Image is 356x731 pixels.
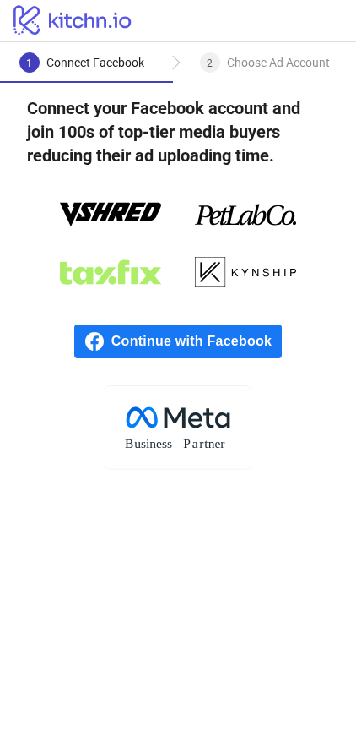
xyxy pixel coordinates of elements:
a: Continue with Facebook [74,325,282,358]
tspan: P [183,436,191,450]
span: Continue with Facebook [111,325,282,358]
tspan: tner [204,436,225,450]
div: Choose Ad Account [227,52,330,73]
div: Connect Facebook [46,52,144,73]
tspan: r [199,436,204,450]
tspan: a [192,436,198,450]
tspan: B [125,436,133,450]
span: 2 [207,57,213,69]
span: 1 [26,57,32,69]
tspan: usiness [134,436,172,450]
